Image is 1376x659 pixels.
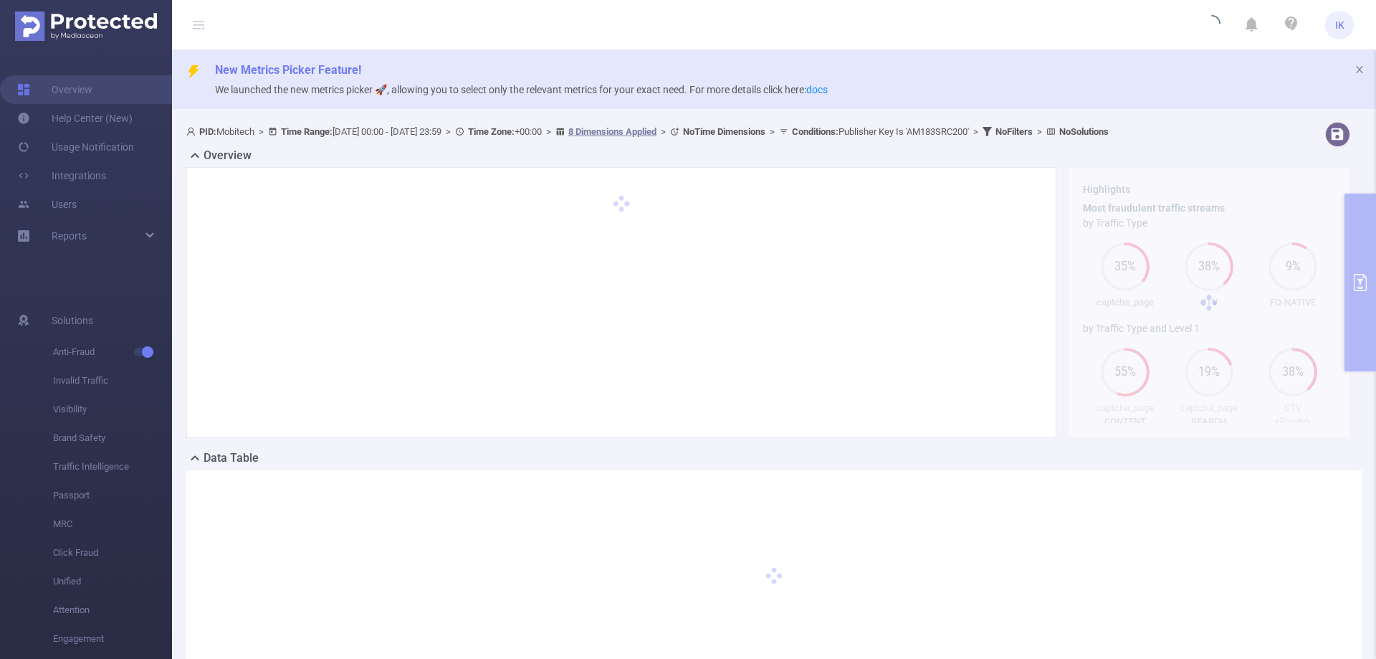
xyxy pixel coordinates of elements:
[1059,126,1109,137] b: No Solutions
[806,84,828,95] a: docs
[53,510,172,539] span: MRC
[53,625,172,653] span: Engagement
[792,126,838,137] b: Conditions :
[281,126,333,137] b: Time Range:
[199,126,216,137] b: PID:
[441,126,455,137] span: >
[1354,62,1365,77] button: icon: close
[1354,65,1365,75] i: icon: close
[204,450,259,467] h2: Data Table
[53,567,172,596] span: Unified
[683,126,765,137] b: No Time Dimensions
[204,147,252,164] h2: Overview
[1033,126,1046,137] span: >
[542,126,555,137] span: >
[468,126,515,137] b: Time Zone:
[215,63,361,77] span: New Metrics Picker Feature!
[17,161,106,190] a: Integrations
[52,230,87,242] span: Reports
[17,190,77,219] a: Users
[53,539,172,567] span: Click Fraud
[53,424,172,452] span: Brand Safety
[53,395,172,424] span: Visibility
[53,452,172,481] span: Traffic Intelligence
[656,126,670,137] span: >
[1335,11,1344,39] span: IK
[186,126,1109,137] span: Mobitech [DATE] 00:00 - [DATE] 23:59 +00:00
[186,127,199,136] i: icon: user
[17,133,134,161] a: Usage Notification
[792,126,969,137] span: Publisher Key Is 'AM183SRC200'
[995,126,1033,137] b: No Filters
[568,126,656,137] u: 8 Dimensions Applied
[53,366,172,395] span: Invalid Traffic
[1203,15,1220,35] i: icon: loading
[215,84,828,95] span: We launched the new metrics picker 🚀, allowing you to select only the relevant metrics for your e...
[17,75,92,104] a: Overview
[765,126,779,137] span: >
[53,338,172,366] span: Anti-Fraud
[254,126,268,137] span: >
[186,65,201,79] i: icon: thunderbolt
[53,596,172,625] span: Attention
[52,222,87,250] a: Reports
[53,481,172,510] span: Passport
[15,11,157,41] img: Protected Media
[969,126,983,137] span: >
[52,306,93,335] span: Solutions
[17,104,133,133] a: Help Center (New)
